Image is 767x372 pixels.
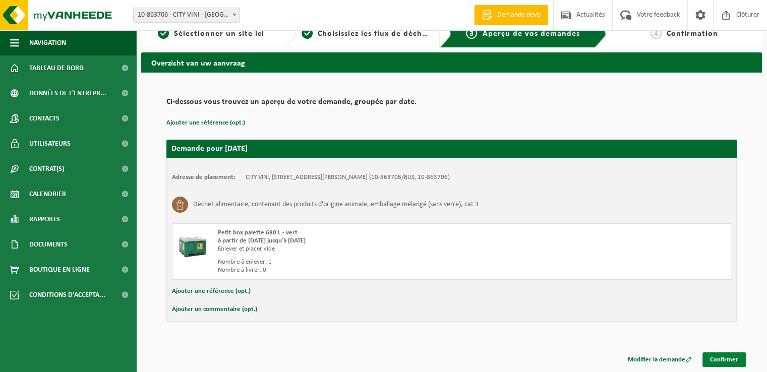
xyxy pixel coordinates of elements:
[474,5,548,25] a: Demande devis
[218,229,298,236] span: Petit box palette 680 L - vert
[218,258,492,266] div: Nombre à enlever: 1
[302,28,313,39] span: 2
[218,237,306,244] strong: à partir de [DATE] jusqu'à [DATE]
[158,28,169,39] span: 1
[466,28,477,39] span: 3
[218,245,492,253] div: Enlever et placer vide
[29,207,60,232] span: Rapports
[193,197,479,213] h3: Déchet alimentaire, contenant des produits d'origine animale, emballage mélangé (sans verre), cat 3
[29,30,66,55] span: Navigation
[246,173,450,181] td: CITY VINI, [STREET_ADDRESS][PERSON_NAME] (10-863706/BUS, 10-863706)
[495,10,543,20] span: Demande devis
[178,229,208,259] img: PB-LB-0680-HPE-GN-01.png
[302,28,432,40] a: 2Choisissiez les flux de déchets et récipients
[29,181,66,207] span: Calendrier
[620,352,699,367] a: Modifier la demande
[29,257,90,282] span: Boutique en ligne
[172,285,251,298] button: Ajouter une référence (opt.)
[172,303,257,316] button: Ajouter un commentaire (opt.)
[667,30,718,38] span: Confirmation
[218,266,492,274] div: Nombre à livrer: 0
[482,30,579,38] span: Aperçu de vos demandes
[141,52,762,72] h2: Overzicht van uw aanvraag
[29,282,105,307] span: Conditions d'accepta...
[174,30,264,38] span: Sélectionner un site ici
[171,145,248,153] strong: Demande pour [DATE]
[166,98,737,111] h2: Ci-dessous vous trouvez un aperçu de votre demande, groupée par date.
[651,28,662,39] span: 4
[318,30,486,38] span: Choisissiez les flux de déchets et récipients
[133,8,240,23] span: 10-863706 - CITY VINI - LAEKEN
[29,106,60,131] span: Contacts
[702,352,746,367] a: Confirmer
[146,28,276,40] a: 1Sélectionner un site ici
[172,174,235,180] strong: Adresse de placement:
[166,116,245,130] button: Ajouter une référence (opt.)
[29,156,64,181] span: Contrat(s)
[29,131,71,156] span: Utilisateurs
[29,232,68,257] span: Documents
[134,8,240,22] span: 10-863706 - CITY VINI - LAEKEN
[29,81,106,106] span: Données de l'entrepr...
[29,55,84,81] span: Tableau de bord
